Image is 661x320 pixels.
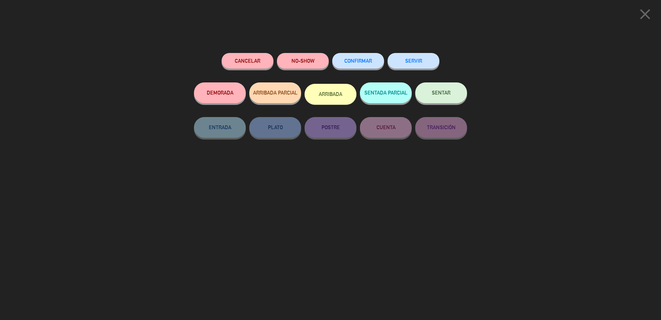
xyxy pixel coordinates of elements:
i: close [636,6,654,23]
button: SENTADA PARCIAL [360,82,412,103]
button: SERVIR [388,53,439,69]
button: TRANSICIÓN [415,117,467,138]
button: PLATO [249,117,301,138]
button: CONFIRMAR [332,53,384,69]
button: CUENTA [360,117,412,138]
button: ARRIBADA PARCIAL [249,82,301,103]
button: ARRIBADA [305,84,356,105]
button: close [634,5,656,26]
button: Cancelar [222,53,273,69]
span: ARRIBADA PARCIAL [253,90,298,96]
button: POSTRE [305,117,356,138]
button: DEMORADA [194,82,246,103]
span: SENTAR [432,90,450,96]
span: CONFIRMAR [344,58,372,64]
button: NO-SHOW [277,53,329,69]
button: SENTAR [415,82,467,103]
button: ENTRADA [194,117,246,138]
